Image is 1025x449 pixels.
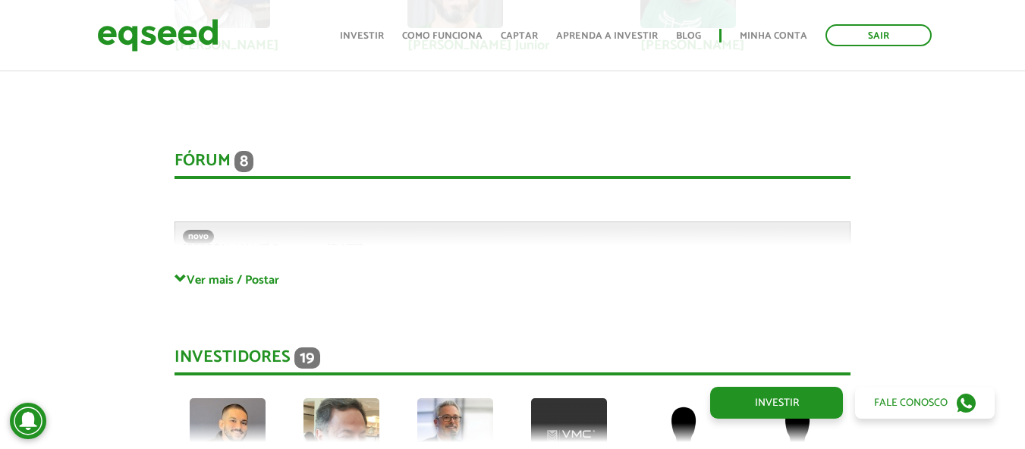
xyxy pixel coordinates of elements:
img: EqSeed [97,15,219,55]
a: Sair [825,24,932,46]
div: Investidores [175,347,850,375]
span: 8 [234,151,253,172]
a: Minha conta [740,31,807,41]
a: Fale conosco [855,387,995,419]
a: Investir [710,387,843,419]
a: Como funciona [402,31,483,41]
div: Fórum [175,151,850,179]
a: Blog [676,31,701,41]
a: Aprenda a investir [556,31,658,41]
a: Investir [340,31,384,41]
span: 19 [294,347,320,369]
a: Captar [501,31,538,41]
a: Ver mais / Postar [175,272,850,287]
